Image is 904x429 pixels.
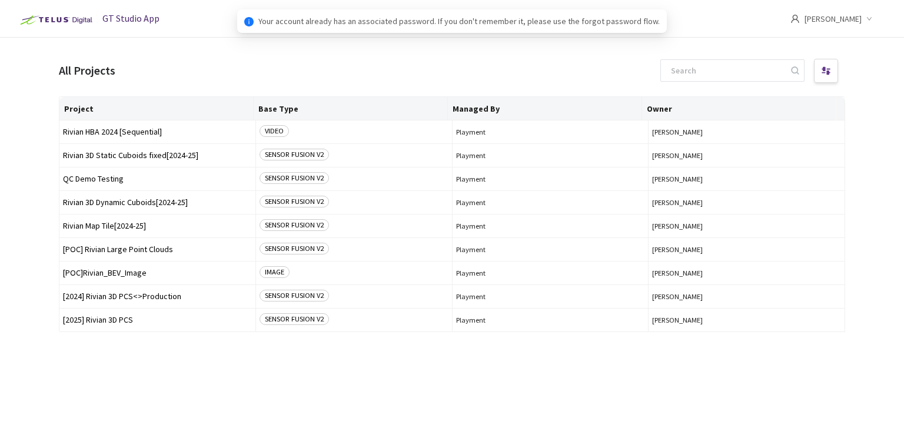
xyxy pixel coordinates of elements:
[59,97,254,120] th: Project
[642,97,836,120] th: Owner
[244,17,254,26] span: info-circle
[652,269,841,277] span: [PERSON_NAME]
[866,16,872,22] span: down
[456,175,645,183] span: Playment
[448,97,642,120] th: Managed By
[456,316,645,324] span: Playment
[63,128,252,136] span: Rivian HBA 2024 [Sequential]
[790,14,800,24] span: user
[63,198,252,207] span: Rivian 3D Dynamic Cuboids[2024-25]
[59,62,115,79] div: All Projects
[63,245,252,254] span: [POC] Rivian Large Point Clouds
[456,198,645,207] span: Playment
[260,219,329,231] span: SENSOR FUSION V2
[456,292,645,301] span: Playment
[456,245,645,254] span: Playment
[258,15,660,28] span: Your account already has an associated password. If you don't remember it, please use the forgot ...
[260,243,329,254] span: SENSOR FUSION V2
[456,128,645,136] span: Playment
[260,196,329,207] span: SENSOR FUSION V2
[652,128,841,136] span: [PERSON_NAME]
[260,313,329,325] span: SENSOR FUSION V2
[260,290,329,301] span: SENSOR FUSION V2
[63,316,252,324] span: [2025] Rivian 3D PCS
[456,151,645,160] span: Playment
[652,151,841,160] span: [PERSON_NAME]
[254,97,448,120] th: Base Type
[664,60,789,81] input: Search
[260,125,289,137] span: VIDEO
[14,11,96,29] img: Telus
[260,266,290,278] span: IMAGE
[260,149,329,160] span: SENSOR FUSION V2
[260,172,329,184] span: SENSOR FUSION V2
[63,151,252,160] span: Rivian 3D Static Cuboids fixed[2024-25]
[456,222,645,230] span: Playment
[652,222,841,230] span: [PERSON_NAME]
[456,269,645,277] span: Playment
[63,292,252,301] span: [2024] Rivian 3D PCS<>Production
[63,175,252,183] span: QC Demo Testing
[63,222,252,230] span: Rivian Map Tile[2024-25]
[652,316,841,324] span: [PERSON_NAME]
[102,12,159,24] span: GT Studio App
[63,269,252,277] span: [POC]Rivian_BEV_Image
[652,198,841,207] span: [PERSON_NAME]
[652,175,841,183] span: [PERSON_NAME]
[652,245,841,254] span: [PERSON_NAME]
[652,292,841,301] span: [PERSON_NAME]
